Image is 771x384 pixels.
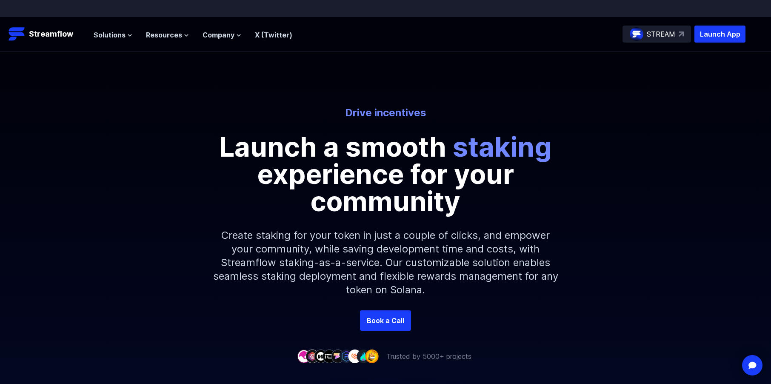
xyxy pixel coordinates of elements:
[150,106,621,120] p: Drive incentives
[742,355,762,375] div: Open Intercom Messenger
[630,27,643,41] img: streamflow-logo-circle.png
[297,350,311,363] img: company-1
[9,26,85,43] a: Streamflow
[29,28,73,40] p: Streamflow
[453,130,552,163] span: staking
[194,133,577,215] p: Launch a smooth experience for your community
[647,29,675,39] p: STREAM
[679,32,684,37] img: top-right-arrow.svg
[9,26,26,43] img: Streamflow Logo
[360,310,411,331] a: Book a Call
[203,215,568,310] p: Create staking for your token in just a couple of clicks, and empower your community, while savin...
[365,350,379,363] img: company-9
[146,30,182,40] span: Resources
[203,30,241,40] button: Company
[323,350,336,363] img: company-4
[386,351,471,361] p: Trusted by 5000+ projects
[94,30,132,40] button: Solutions
[146,30,189,40] button: Resources
[255,31,292,39] a: X (Twitter)
[314,350,328,363] img: company-3
[331,350,345,363] img: company-5
[94,30,126,40] span: Solutions
[694,26,745,43] button: Launch App
[203,30,234,40] span: Company
[357,350,370,363] img: company-8
[348,350,362,363] img: company-7
[340,350,353,363] img: company-6
[306,350,319,363] img: company-2
[623,26,691,43] a: STREAM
